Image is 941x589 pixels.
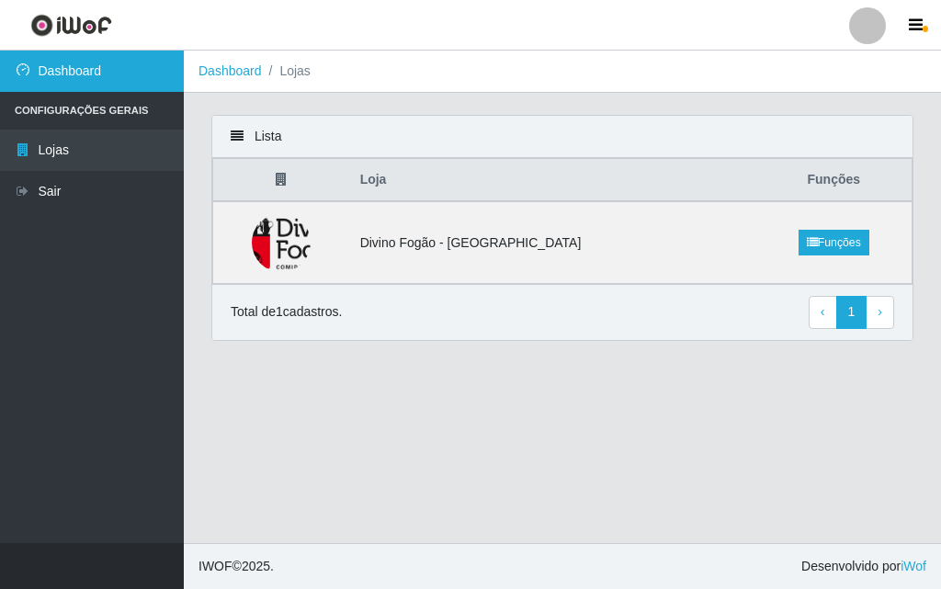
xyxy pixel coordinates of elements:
[809,296,894,329] nav: pagination
[262,62,311,81] li: Lojas
[878,304,882,319] span: ›
[198,559,232,573] span: IWOF
[198,557,274,576] span: © 2025 .
[866,296,894,329] a: Next
[901,559,926,573] a: iWof
[210,213,352,272] img: Divino Fogão - Campina Grande
[799,230,869,255] a: Funções
[184,51,941,93] nav: breadcrumb
[756,159,913,202] th: Funções
[198,63,262,78] a: Dashboard
[212,116,913,158] div: Lista
[809,296,837,329] a: Previous
[801,557,926,576] span: Desenvolvido por
[836,296,867,329] a: 1
[30,14,112,37] img: CoreUI Logo
[349,159,756,202] th: Loja
[821,304,825,319] span: ‹
[231,302,342,322] p: Total de 1 cadastros.
[349,201,756,284] td: Divino Fogão - [GEOGRAPHIC_DATA]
